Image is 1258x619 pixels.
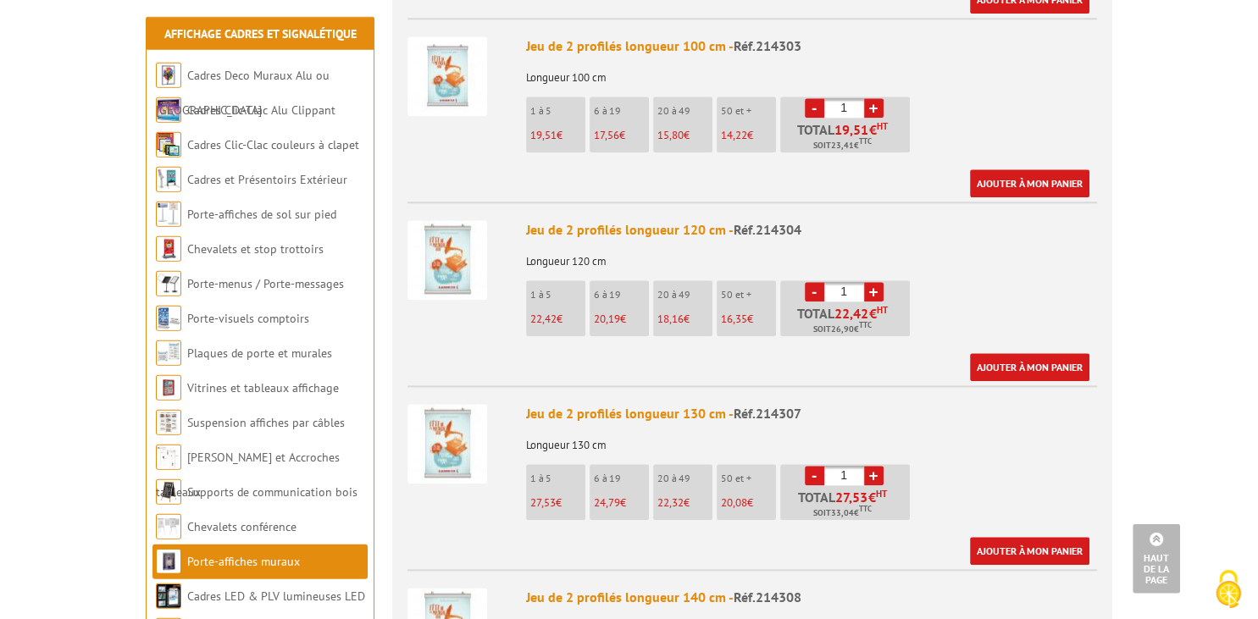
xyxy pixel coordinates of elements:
p: € [721,498,776,510]
p: € [721,130,776,142]
div: Jeu de 2 profilés longueur 130 cm - [526,405,1097,424]
img: Porte-affiches de sol sur pied [156,202,181,227]
p: € [594,498,649,510]
p: Total [784,491,910,521]
span: 26,90 [831,323,854,337]
p: 50 et + [721,290,776,301]
a: [PERSON_NAME] et Accroches tableaux [156,450,340,500]
span: 17,56 [594,129,619,143]
p: 6 à 19 [594,290,649,301]
p: 50 et + [721,473,776,485]
span: € [868,491,876,505]
span: 23,41 [831,140,854,153]
p: Longueur 130 cm [526,428,1097,452]
p: € [657,498,712,510]
p: € [594,130,649,142]
img: Cadres Deco Muraux Alu ou Bois [156,63,181,88]
sup: TTC [859,505,872,514]
sup: TTC [859,321,872,330]
img: Vitrines et tableaux affichage [156,375,181,401]
span: 27,53 [530,496,556,511]
a: Porte-menus / Porte-messages [187,276,344,291]
span: 18,16 [657,312,684,327]
p: Longueur 100 cm [526,61,1097,85]
img: Cadres LED & PLV lumineuses LED [156,583,181,609]
img: Jeu de 2 profilés longueur 120 cm [407,221,487,301]
p: 6 à 19 [594,106,649,118]
a: Cadres et Présentoirs Extérieur [187,172,347,187]
span: 16,35 [721,312,747,327]
img: Plaques de porte et murales [156,340,181,366]
span: 22,42 [530,312,557,327]
img: Chevalets conférence [156,514,181,539]
sup: TTC [859,137,872,146]
a: - [805,467,824,486]
a: Ajouter à mon panier [970,538,1089,566]
a: Vitrines et tableaux affichage [187,380,339,395]
img: Cookies (fenêtre modale) [1207,568,1250,611]
span: Réf.214304 [734,222,801,239]
a: Affichage Cadres et Signalétique [164,26,357,41]
p: Total [784,307,910,337]
img: Porte-visuels comptoirs [156,306,181,331]
a: Haut de la page [1133,524,1180,594]
a: - [805,283,824,302]
span: 24,79 [594,496,620,511]
span: 22,32 [657,496,684,511]
a: - [805,99,824,119]
a: Chevalets conférence [187,519,296,534]
sup: HT [877,121,888,133]
p: 20 à 49 [657,473,712,485]
span: Réf.214307 [734,406,801,423]
p: € [657,130,712,142]
span: 20,19 [594,312,620,327]
a: Porte-visuels comptoirs [187,311,309,326]
a: + [864,283,884,302]
p: 6 à 19 [594,473,649,485]
a: Cadres Clic-Clac Alu Clippant [187,102,335,118]
img: Jeu de 2 profilés longueur 100 cm [407,37,487,117]
span: Soit € [813,323,872,337]
a: Ajouter à mon panier [970,354,1089,382]
div: Jeu de 2 profilés longueur 140 cm - [526,589,1097,608]
div: Jeu de 2 profilés longueur 120 cm - [526,221,1097,240]
img: Porte-affiches muraux [156,549,181,574]
span: 20,08 [721,496,747,511]
p: 50 et + [721,106,776,118]
span: Soit € [813,140,872,153]
sup: HT [877,305,888,317]
p: 20 à 49 [657,106,712,118]
p: Longueur 120 cm [526,245,1097,268]
img: Chevalets et stop trottoirs [156,236,181,262]
sup: HT [876,489,887,500]
img: Cimaises et Accroches tableaux [156,445,181,470]
p: € [530,498,585,510]
p: 20 à 49 [657,290,712,301]
span: 22,42 [834,307,869,321]
a: Cadres Deco Muraux Alu ou [GEOGRAPHIC_DATA] [156,68,330,118]
img: Porte-menus / Porte-messages [156,271,181,296]
button: Cookies (fenêtre modale) [1199,561,1258,619]
span: 19,51 [834,124,869,137]
p: 1 à 5 [530,473,585,485]
span: 14,22 [721,129,747,143]
span: 15,80 [657,129,684,143]
p: 1 à 5 [530,290,585,301]
img: Cadres et Présentoirs Extérieur [156,167,181,192]
p: € [721,314,776,326]
a: Cadres LED & PLV lumineuses LED [187,589,365,604]
a: Cadres Clic-Clac couleurs à clapet [187,137,359,152]
a: Suspension affiches par câbles [187,415,345,430]
span: Soit € [813,507,872,521]
p: € [530,314,585,326]
span: 33,04 [831,507,854,521]
p: € [530,130,585,142]
a: Plaques de porte et murales [187,345,332,361]
p: € [594,314,649,326]
a: Chevalets et stop trottoirs [187,241,324,257]
div: Jeu de 2 profilés longueur 100 cm - [526,37,1097,57]
span: 27,53 [835,491,868,505]
a: + [864,99,884,119]
p: 1 à 5 [530,106,585,118]
p: Total [784,124,910,153]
